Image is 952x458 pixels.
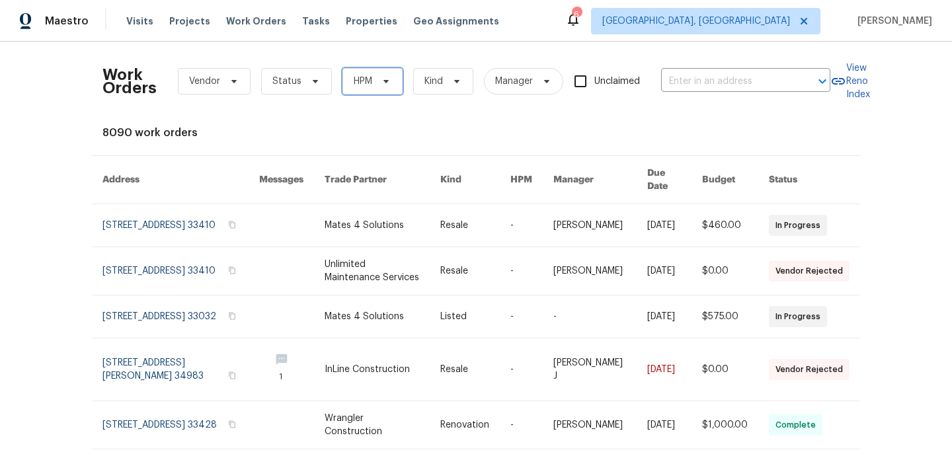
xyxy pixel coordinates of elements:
td: Wrangler Construction [314,401,430,449]
button: Copy Address [226,264,238,276]
td: Renovation [430,401,500,449]
td: - [500,204,543,247]
td: [PERSON_NAME] [543,247,637,295]
th: Messages [249,156,314,204]
button: Copy Address [226,369,238,381]
span: [PERSON_NAME] [852,15,932,28]
th: Budget [692,156,758,204]
h2: Work Orders [102,68,157,95]
span: Geo Assignments [413,15,499,28]
td: [PERSON_NAME] [543,401,637,449]
td: - [500,247,543,295]
span: Work Orders [226,15,286,28]
td: - [500,338,543,401]
span: Projects [169,15,210,28]
td: - [500,295,543,338]
td: Unlimited Maintenance Services [314,247,430,295]
span: Tasks [302,17,330,26]
td: - [500,401,543,449]
th: Trade Partner [314,156,430,204]
span: Status [272,75,301,88]
span: HPM [354,75,372,88]
button: Open [813,72,832,91]
button: Copy Address [226,310,238,322]
div: 8090 work orders [102,126,850,139]
td: Resale [430,338,500,401]
th: Address [92,156,249,204]
span: Unclaimed [594,75,640,89]
span: Properties [346,15,397,28]
div: 6 [572,8,581,21]
span: Maestro [45,15,89,28]
span: Manager [495,75,533,88]
th: Due Date [637,156,692,204]
th: HPM [500,156,543,204]
th: Status [758,156,860,204]
span: Vendor [189,75,220,88]
td: Resale [430,247,500,295]
td: Listed [430,295,500,338]
td: InLine Construction [314,338,430,401]
button: Copy Address [226,418,238,430]
input: Enter in an address [661,71,793,92]
button: Copy Address [226,219,238,231]
td: [PERSON_NAME] [543,204,637,247]
span: Kind [424,75,443,88]
span: [GEOGRAPHIC_DATA], [GEOGRAPHIC_DATA] [602,15,790,28]
td: Resale [430,204,500,247]
th: Kind [430,156,500,204]
td: - [543,295,637,338]
a: View Reno Index [830,61,870,101]
td: [PERSON_NAME] J [543,338,637,401]
td: Mates 4 Solutions [314,204,430,247]
span: Visits [126,15,153,28]
td: Mates 4 Solutions [314,295,430,338]
th: Manager [543,156,637,204]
